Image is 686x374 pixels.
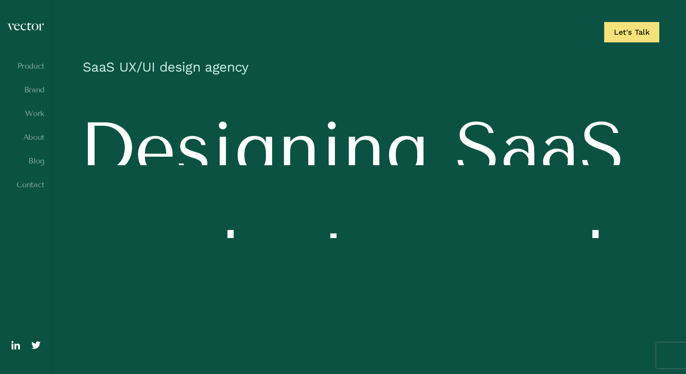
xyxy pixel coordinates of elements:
[7,180,45,189] a: Contact
[604,22,659,42] a: Let's Talk
[7,62,45,70] a: Product
[78,112,429,185] span: Designing
[78,220,385,293] span: products
[78,54,659,84] h1: SaaS UX/UI design agency
[7,109,45,118] a: Work
[455,112,625,185] span: SaaS
[7,133,45,141] a: About
[7,86,45,94] a: Brand
[7,157,45,165] a: Blog
[410,220,648,293] span: people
